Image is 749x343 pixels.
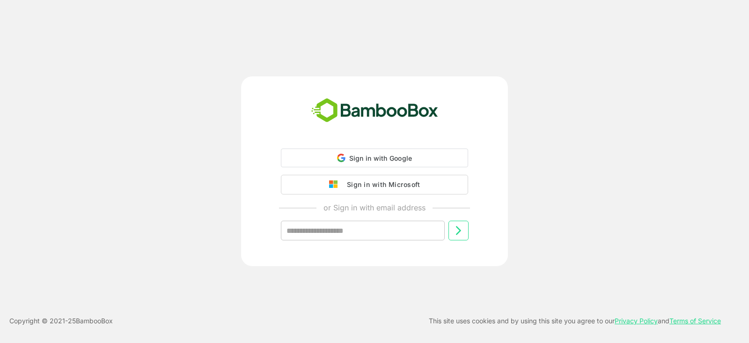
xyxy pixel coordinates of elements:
[281,175,468,194] button: Sign in with Microsoft
[306,95,443,126] img: bamboobox
[329,180,342,189] img: google
[323,202,426,213] p: or Sign in with email address
[281,149,468,167] div: Sign in with Google
[349,154,412,162] span: Sign in with Google
[615,317,658,325] a: Privacy Policy
[429,315,721,327] p: This site uses cookies and by using this site you agree to our and
[669,317,721,325] a: Terms of Service
[342,179,420,191] div: Sign in with Microsoft
[9,315,113,327] p: Copyright © 2021- 25 BambooBox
